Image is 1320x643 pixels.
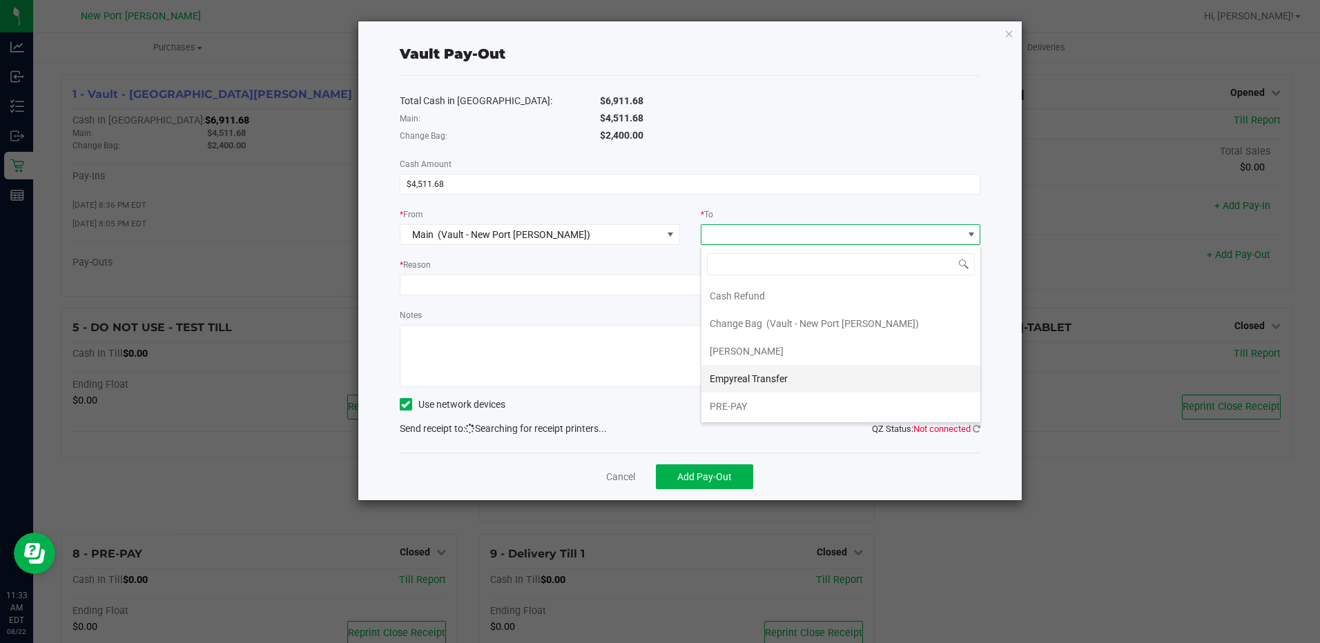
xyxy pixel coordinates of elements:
[14,533,55,574] iframe: Resource center
[766,318,919,329] span: (Vault - New Port [PERSON_NAME])
[710,373,788,384] span: Empyreal Transfer
[400,208,423,221] label: From
[412,229,434,240] span: Main
[400,397,505,412] label: Use network devices
[913,424,971,434] span: Not connected
[400,309,422,321] label: Notes
[710,318,762,329] span: Change Bag
[400,423,465,434] span: Send receipt to:
[438,229,590,240] span: (Vault - New Port [PERSON_NAME])
[400,43,505,64] div: Vault Pay-Out
[465,423,607,434] span: Searching for receipt printers...
[710,346,784,357] span: [PERSON_NAME]
[400,131,447,141] span: Change Bag:
[606,470,635,484] a: Cancel
[872,424,980,434] span: QZ Status:
[400,159,452,169] span: Cash Amount
[600,112,643,123] span: $4,511.68
[710,290,765,301] span: Cash Refund
[400,114,420,123] span: Main:
[400,259,431,271] label: Reason
[600,95,643,106] span: $6,911.68
[701,208,713,221] label: To
[400,95,552,106] span: Total Cash in [GEOGRAPHIC_DATA]:
[677,471,732,482] span: Add Pay-Out
[656,464,753,489] button: Add Pay-Out
[600,130,643,141] span: $2,400.00
[710,401,747,412] span: PRE-PAY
